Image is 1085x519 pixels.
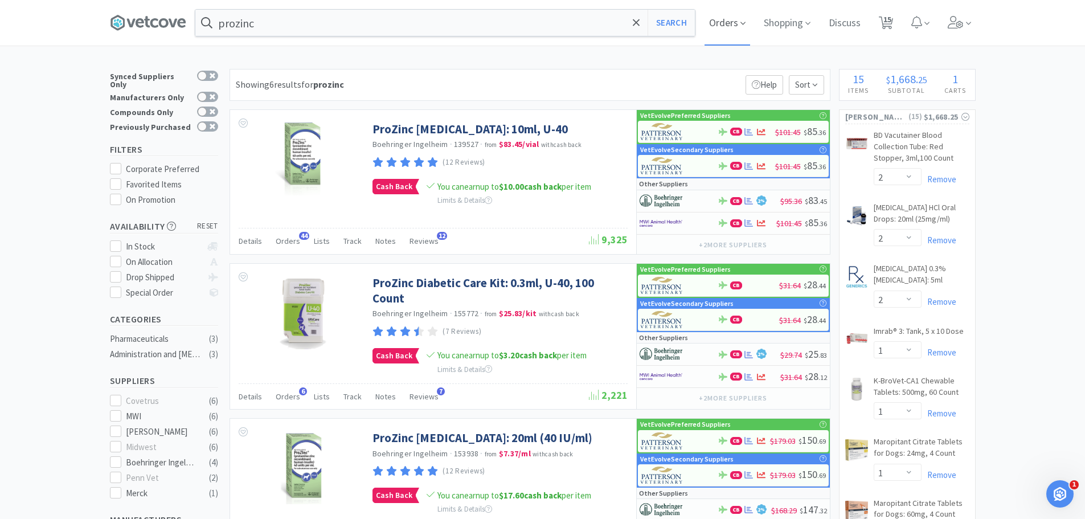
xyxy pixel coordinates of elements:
span: 139527 [454,139,479,149]
span: 2 [758,507,765,513]
a: Boehringer Ingelheim [372,448,448,459]
div: Pharmaceuticals [110,332,202,346]
span: 155772 [454,308,479,318]
span: $31.64 [779,280,801,291]
div: Boehringer Ingelheim [126,456,196,469]
h4: Carts [936,85,975,96]
span: 2,221 [589,389,628,402]
p: Other Suppliers [639,488,688,498]
p: VetEvolve Secondary Suppliers [640,298,734,309]
span: CB [731,438,742,444]
img: f6b2451649754179b5b4e0c70c3f7cb0_2.png [640,368,682,385]
span: 12 [437,232,447,240]
span: CB [731,198,742,205]
span: . 44 [817,281,826,290]
a: Remove [922,469,956,480]
img: f5e969b455434c6296c6d81ef179fa71_3.png [641,311,683,328]
div: . [877,73,936,85]
img: 730db3968b864e76bcafd0174db25112_22.png [640,346,682,363]
span: $10.00 [499,181,524,192]
span: CB [731,506,742,513]
span: % [760,506,765,512]
span: 7 [437,387,445,395]
span: % [760,198,765,203]
span: CB [731,220,742,227]
span: Notes [375,236,396,246]
span: Details [239,236,262,246]
div: ( 1 ) [209,487,218,500]
span: $ [805,351,808,359]
span: . 12 [818,373,827,382]
p: VetEvolve Preferred Suppliers [640,110,731,121]
span: $31.64 [779,315,801,325]
span: · [450,308,452,318]
span: for [301,79,344,90]
img: bdd078a491304c89a92a376a52faeca4_61396.jpeg [845,132,868,155]
span: You can earn up to per item [437,490,591,501]
a: ProZinc [MEDICAL_DATA]: 20ml (40 IU/ml) [372,430,592,446]
span: 25 [805,348,827,361]
span: 1 [1070,480,1079,489]
span: CB [731,472,742,479]
div: Favorited Items [126,178,218,191]
span: . 44 [817,316,826,325]
div: Showing 6 results [236,77,344,92]
span: 2 [758,198,765,204]
span: You can earn up to per item [437,181,591,192]
span: . 32 [818,506,827,515]
button: Search [648,10,695,36]
img: 989bee11716441399a29148f934be0fb_55463.jpeg [845,205,868,227]
p: VetEvolve Secondary Suppliers [640,453,734,464]
a: Remove [922,408,956,419]
div: ( 6 ) [209,410,218,423]
div: ( 4 ) [209,456,218,469]
span: $31.64 [780,372,802,382]
p: Other Suppliers [639,178,688,189]
h4: Items [840,85,878,96]
a: K-BroVet-CA1 Chewable Tablets: 500mg, 60 Count [874,375,969,402]
a: Boehringer Ingelheim [372,308,448,318]
div: [PERSON_NAME] [126,425,196,439]
span: ( 15 ) [907,111,924,122]
img: f5e969b455434c6296c6d81ef179fa71_3.png [641,277,683,294]
button: +2more suppliers [693,237,772,253]
strong: cash back [499,181,562,192]
div: ( 6 ) [209,394,218,408]
span: · [480,448,482,459]
span: CB [731,162,742,169]
div: ( 2 ) [209,471,218,485]
a: Remove [922,235,956,246]
img: 730db3968b864e76bcafd0174db25112_22.png [640,501,682,518]
strong: $7.37 / ml [499,448,531,459]
span: . 45 [818,197,827,206]
div: ( 3 ) [209,348,218,361]
span: $95.36 [780,196,802,206]
strong: prozinc [313,79,344,90]
div: Covetrus [126,394,196,408]
img: f5e969b455434c6296c6d81ef179fa71_3.png [641,432,683,449]
img: 79fd3433994e4a7e96db7b9687afd092_711860.jpeg [845,439,868,461]
a: Discuss [824,18,865,28]
span: Limits & Details [437,504,492,514]
span: CB [731,351,742,358]
span: $ [886,74,890,85]
span: $ [804,281,807,290]
a: Maropitant Citrate Tablets for Dogs: 24mg, 4 Count [874,436,969,463]
a: Remove [922,174,956,185]
span: 44 [299,232,309,240]
span: from [485,141,497,149]
h5: Categories [110,313,218,326]
span: Reviews [410,391,439,402]
p: VetEvolve Preferred Suppliers [640,264,731,275]
p: Help [746,75,783,95]
span: 150 [799,434,826,447]
a: ProZinc [MEDICAL_DATA]: 10ml, U-40 [372,121,568,137]
div: ( 6 ) [209,440,218,454]
strong: cash back [499,350,557,361]
span: 15 [853,72,864,86]
span: Lists [314,391,330,402]
span: from [485,310,497,318]
img: 8418670900194d48a19a62ddeb535c59_355554.png [257,275,350,349]
span: Sort [789,75,824,95]
p: (12 Reviews) [443,465,485,477]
